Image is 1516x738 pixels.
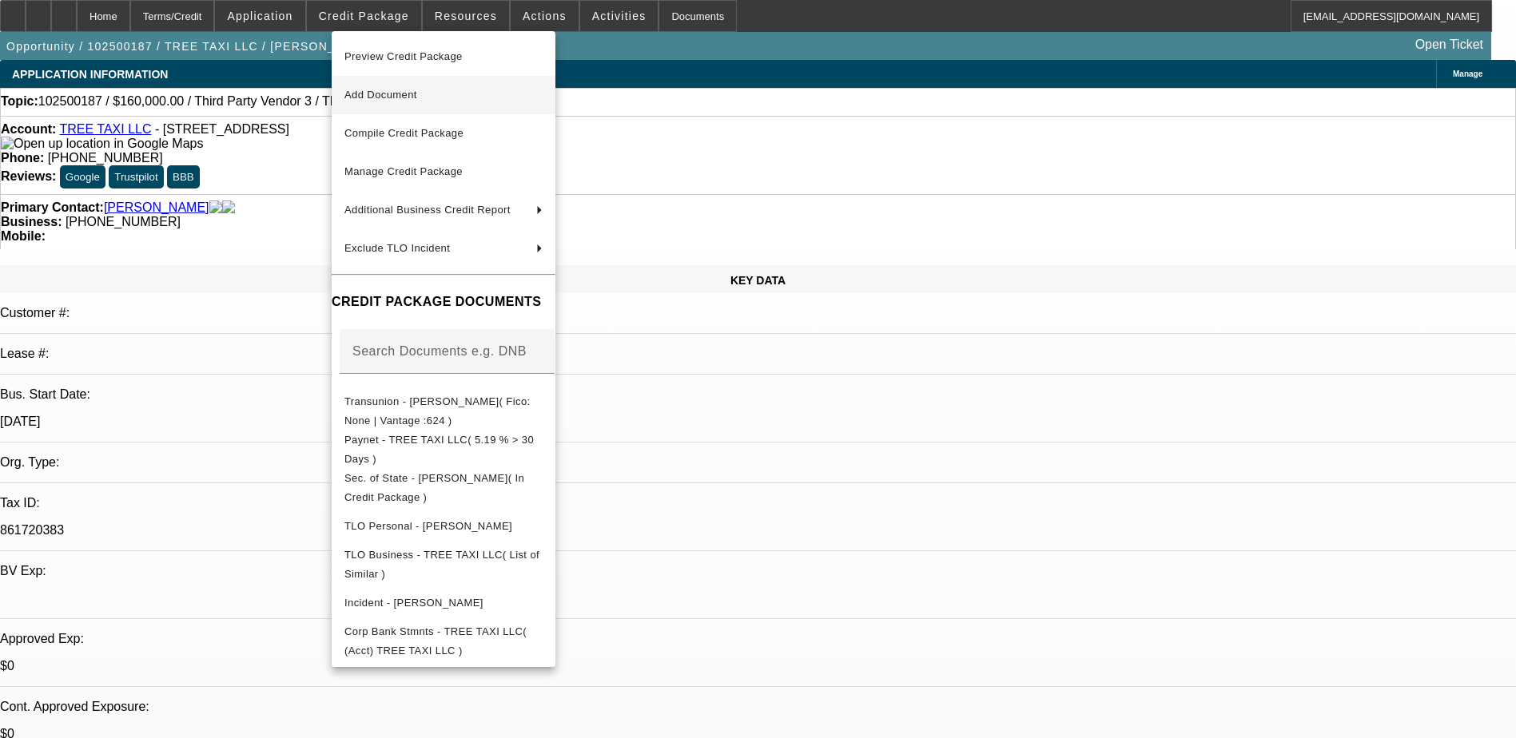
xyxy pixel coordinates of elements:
[332,430,555,469] button: Paynet - TREE TAXI LLC( 5.19 % > 30 Days )
[344,165,463,177] span: Manage Credit Package
[332,507,555,546] button: TLO Personal - Vanderbent, William
[344,597,483,609] span: Incident - [PERSON_NAME]
[344,127,464,139] span: Compile Credit Package
[332,469,555,507] button: Sec. of State - Vanderbent, William( In Credit Package )
[332,392,555,430] button: Transunion - Vanderbent, William( Fico: None | Vantage :624 )
[332,584,555,622] button: Incident - Vanderbent, William
[332,292,555,311] h4: CREDIT PACKAGE DOCUMENTS
[344,472,524,503] span: Sec. of State - [PERSON_NAME]( In Credit Package )
[344,625,527,657] span: Corp Bank Stmnts - TREE TAXI LLC( (Acct) TREE TAXI LLC )
[344,89,417,101] span: Add Document
[344,395,531,427] span: Transunion - [PERSON_NAME]( Fico: None | Vantage :624 )
[344,520,512,532] span: TLO Personal - [PERSON_NAME]
[352,344,527,358] mat-label: Search Documents e.g. DNB
[344,242,450,254] span: Exclude TLO Incident
[344,434,534,465] span: Paynet - TREE TAXI LLC( 5.19 % > 30 Days )
[332,622,555,661] button: Corp Bank Stmnts - TREE TAXI LLC( (Acct) TREE TAXI LLC )
[344,204,511,216] span: Additional Business Credit Report
[344,50,463,62] span: Preview Credit Package
[332,546,555,584] button: TLO Business - TREE TAXI LLC( List of Similar )
[344,549,539,580] span: TLO Business - TREE TAXI LLC( List of Similar )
